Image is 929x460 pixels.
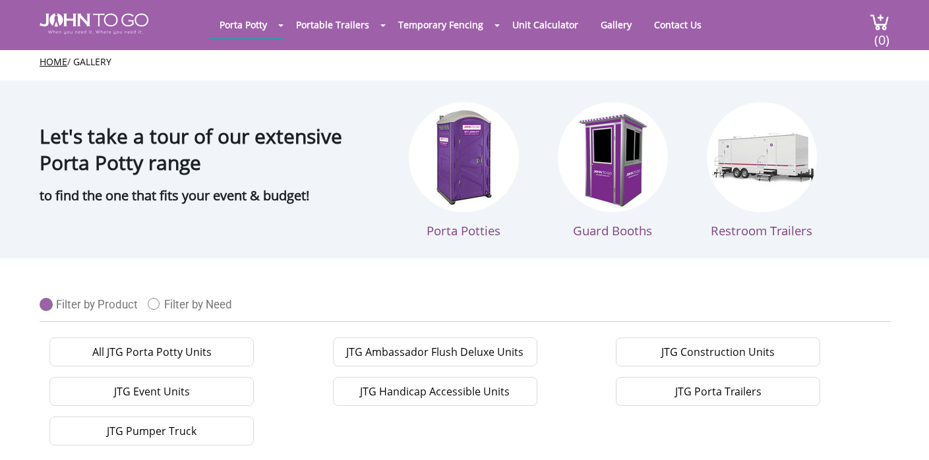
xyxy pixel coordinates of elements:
[49,417,254,446] a: JTG Pumper Truck
[409,102,519,239] a: Porta Potties
[707,102,817,212] img: Restroon Trailers
[870,13,889,31] img: cart a
[333,377,537,406] a: JTG Handicap Accessible Units
[876,407,929,460] button: Live Chat
[707,102,817,239] a: Restroom Trailers
[388,12,493,38] a: Temporary Fencing
[40,94,382,176] h1: Let's take a tour of our extensive Porta Potty range
[210,12,277,38] a: Porta Potty
[874,20,889,49] span: (0)
[40,291,148,311] a: Filter by Product
[49,337,254,366] a: All JTG Porta Potty Units
[591,12,642,38] a: Gallery
[644,12,711,38] a: Contact Us
[558,102,668,212] img: Guard booths
[427,222,500,239] span: Porta Potties
[558,102,668,239] a: Guard Booths
[573,222,652,239] span: Guard Booths
[409,102,519,212] img: Porta Potties
[40,55,67,68] a: Home
[502,12,588,38] a: Unit Calculator
[286,12,379,38] a: Portable Trailers
[40,13,148,34] img: JOHN to go
[148,291,242,311] a: Filter by Need
[49,377,254,406] a: JTG Event Units
[616,377,820,406] a: JTG Porta Trailers
[73,55,111,68] a: Gallery
[40,183,382,209] p: to find the one that fits your event & budget!
[616,337,820,366] a: JTG Construction Units
[711,222,812,239] span: Restroom Trailers
[333,337,537,366] a: JTG Ambassador Flush Deluxe Units
[40,55,889,69] ul: /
